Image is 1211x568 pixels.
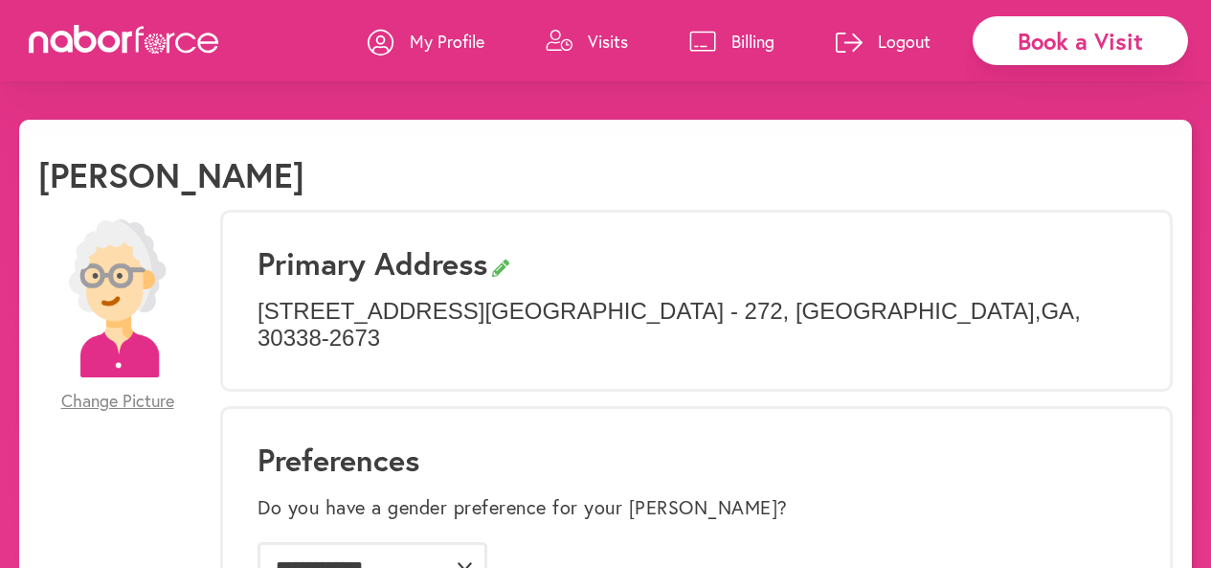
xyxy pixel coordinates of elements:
h3: Primary Address [258,245,1135,282]
p: Visits [588,30,628,53]
a: My Profile [368,12,484,70]
h1: [PERSON_NAME] [38,154,304,195]
a: Logout [836,12,931,70]
a: Visits [546,12,628,70]
span: Change Picture [61,391,174,412]
p: Logout [878,30,931,53]
p: Billing [731,30,774,53]
div: Book a Visit [973,16,1188,65]
h1: Preferences [258,442,1135,478]
p: [STREET_ADDRESS] [GEOGRAPHIC_DATA] - 272 , [GEOGRAPHIC_DATA] , GA , 30338-2673 [258,298,1135,353]
img: efc20bcf08b0dac87679abea64c1faab.png [38,219,196,377]
p: My Profile [410,30,484,53]
a: Billing [689,12,774,70]
label: Do you have a gender preference for your [PERSON_NAME]? [258,496,788,519]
